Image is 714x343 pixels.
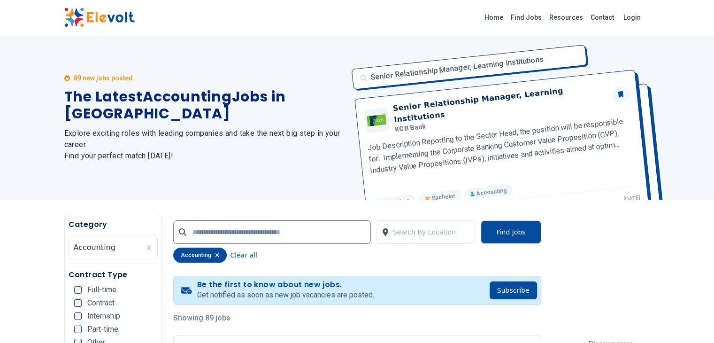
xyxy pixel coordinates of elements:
a: Home [481,10,507,25]
input: Part-time [74,326,82,333]
h1: The Latest Accounting Jobs in [GEOGRAPHIC_DATA] [64,88,346,122]
input: Contract [74,299,82,307]
p: Get notified as soon as new job vacancies are posted. [197,289,374,301]
span: Part-time [87,326,118,333]
span: Full-time [87,286,116,294]
h4: Be the first to know about new jobs. [197,280,374,289]
span: Contract [87,299,115,307]
span: Internship [87,312,120,320]
a: Login [618,8,646,27]
div: accounting [173,248,227,263]
p: Showing 89 jobs [173,312,541,324]
img: Elevolt [64,8,135,27]
a: Find Jobs [507,10,545,25]
h5: Category [69,219,158,230]
button: Subscribe [490,281,537,299]
h2: Explore exciting roles with leading companies and take the next big step in your career. Find you... [64,128,346,162]
h5: Contract Type [69,269,158,281]
button: Find Jobs [481,220,541,244]
input: Internship [74,312,82,320]
button: Clear all [230,248,257,263]
a: Contact [587,10,618,25]
a: Resources [545,10,587,25]
p: 89 new jobs posted [74,73,133,83]
iframe: Chat Widget [667,298,714,343]
input: Full-time [74,286,82,294]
